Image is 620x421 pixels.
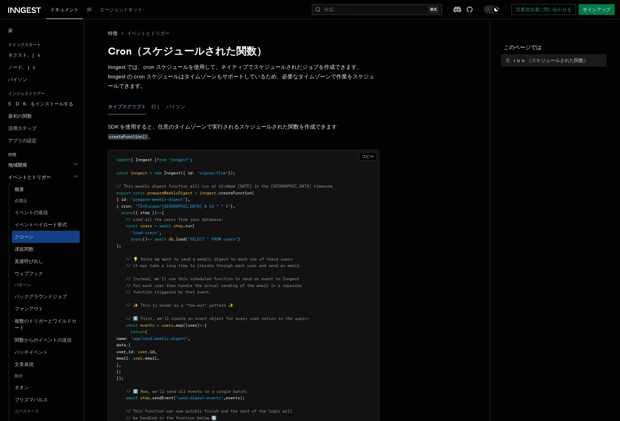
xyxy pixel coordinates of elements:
[8,138,37,143] font: アプリの設定
[126,409,292,414] span: // This function can now quickly finish and the rest of the logic will
[133,356,143,361] span: user
[12,315,80,334] a: 複数のトリガーとワイルドカード
[126,290,211,294] span: // function triggered by that event.
[143,237,147,242] span: ()
[116,244,121,248] span: );
[147,191,192,195] span: prepareWeeklyDigest
[138,349,147,354] span: user
[252,191,254,195] span: (
[164,171,181,175] span: Inngest
[46,2,83,19] a: ドキュメント
[12,243,80,255] a: 遅延関数
[15,198,27,203] font: 必需品
[5,61,80,73] a: ノード.js
[8,52,40,58] font: ネクスト.js
[8,64,35,70] font: ノード.js
[197,171,228,175] span: "signup-flow"
[159,224,171,228] span: await
[12,231,80,243] a: クローン
[15,362,34,367] font: 文章表現
[148,133,154,139] font: 。
[204,323,207,328] span: {
[116,376,124,381] span: });
[157,157,166,162] span: from
[108,64,374,89] font: Inngest では、cron スケジュールを使用して、ネイティブでスケジュールされたジョブを作成できます。Inngest の cron スケジュールはタイムゾーンもサポートしているため、必要な...
[15,318,76,330] font: 複数のトリガーとワイルドカード
[324,7,350,12] font: 検索...
[131,204,133,209] span: :
[143,356,157,361] span: .email
[116,157,131,162] span: import
[228,171,235,175] span: });
[131,157,157,162] span: { Inngest }
[131,329,145,334] span: return
[135,204,230,209] span: "TZ=Europe/[GEOGRAPHIC_DATA] 0 12 * * 5"
[12,290,80,303] a: バックグラウンドジョブ
[12,334,80,346] a: 関数からのイベントの送信
[359,152,377,161] button: コピー
[190,157,192,162] span: ;
[147,349,154,354] span: .id
[8,174,51,180] font: イベントとトリガー
[173,224,183,228] span: step
[484,5,500,14] button: ダークモードを切り替える
[15,271,43,276] font: ウェブフック
[154,349,157,354] span: ,
[5,24,80,37] a: 家
[12,218,80,231] a: イベントペイロード形式
[50,7,79,12] font: ドキュメント
[5,122,80,134] a: 活用ステップ
[312,4,442,15] button: 検索...⌘K
[504,44,542,51] font: このページでは
[154,171,162,175] span: new
[12,358,80,370] a: 文章表現
[183,323,200,328] span: ((user)
[15,409,39,414] font: ユースケース
[116,363,119,367] span: }
[116,336,126,341] span: name
[108,104,146,109] font: タイプスクリプト
[140,224,152,228] span: users
[173,323,183,328] span: .map
[108,31,117,36] font: 特徴
[223,396,226,400] span: ,
[192,224,195,228] span: (
[230,204,233,209] span: }
[126,283,302,288] span: // for each user then handle the actual sending of the email in a separate
[126,396,138,400] span: await
[12,346,80,358] a: バッチイベント
[15,246,34,252] font: 遅延関数
[8,126,37,131] font: 活用ステップ
[188,197,190,202] span: ,
[429,6,438,13] kbd: ⌘K
[121,210,133,215] span: async
[511,4,576,15] a: 営業担当者に問い合わせる
[15,187,24,192] font: 概要
[173,396,176,400] span: (
[126,343,128,347] span: :
[150,171,152,175] span: =
[15,283,31,287] font: パターン
[150,396,173,400] span: .sendEvent
[140,323,154,328] span: events
[12,183,80,195] a: 概要
[145,329,147,334] span: {
[133,191,145,195] span: const
[162,323,173,328] span: users
[126,257,293,262] span: // 💡 Since we want to send a weekly digest to each one of these users
[15,234,34,240] font: クローン
[128,343,131,347] span: {
[579,4,615,15] a: サインアップ
[195,191,197,195] span: =
[15,374,23,378] font: 統合
[87,7,92,12] font: 例
[504,54,606,66] a: Cron（スケジュールされた関数）
[154,237,166,242] span: await
[200,191,216,195] span: inngest
[119,363,121,367] span: ,
[506,58,588,63] font: Cron（スケジュールされた関数）
[173,237,185,242] span: .load
[5,171,80,183] button: イベントとトリガー
[126,276,299,281] span: // Instead, we'll use this scheduled function to send an event to Inngest
[108,134,148,140] code: createFunction()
